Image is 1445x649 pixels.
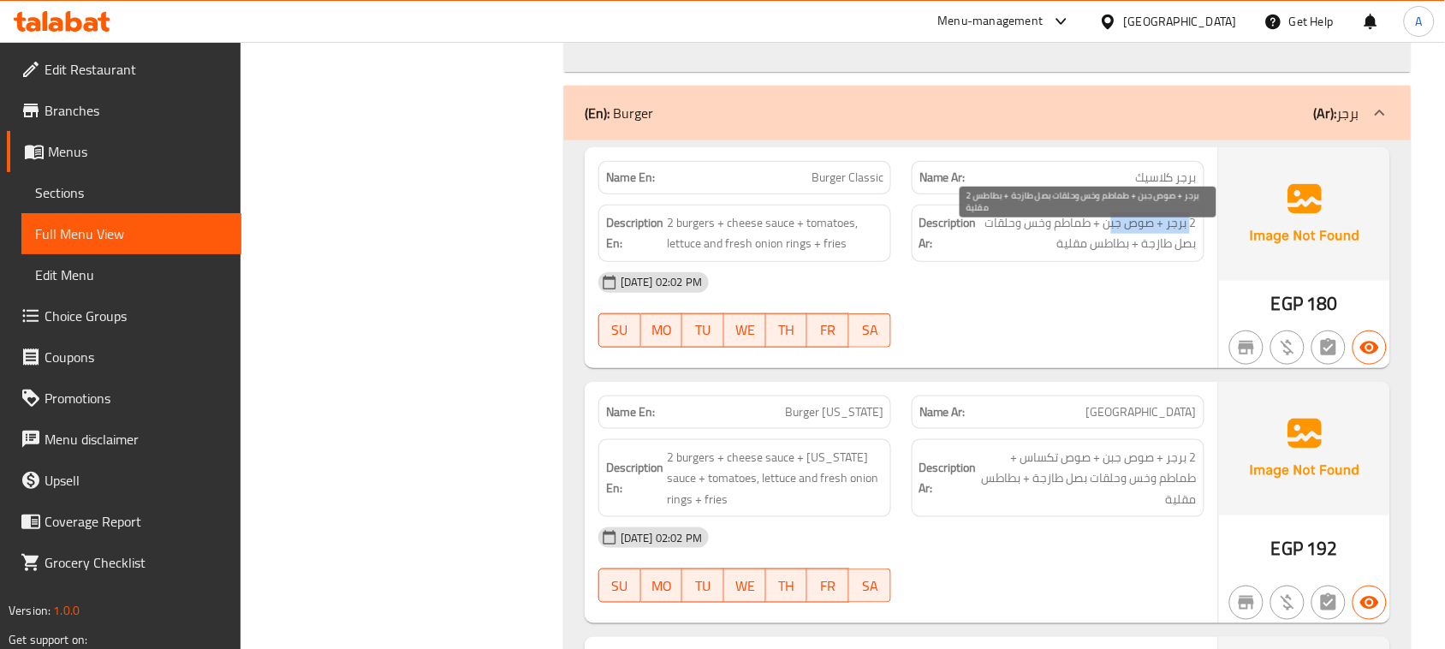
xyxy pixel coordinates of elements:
div: (En): Burger(Ar):برجر [564,86,1411,140]
span: Branches [45,100,228,121]
img: Ae5nvW7+0k+MAAAAAElFTkSuQmCC [1219,382,1390,515]
strong: Description En: [606,457,663,499]
span: Choice Groups [45,306,228,326]
button: SU [598,313,641,348]
a: Promotions [7,378,241,419]
strong: Description En: [606,212,663,254]
span: EGP [1271,287,1303,320]
span: Sections [35,182,228,203]
a: Coverage Report [7,501,241,542]
button: MO [641,313,683,348]
a: Choice Groups [7,295,241,336]
span: TU [689,318,717,342]
span: EGP [1271,532,1303,565]
span: WE [731,318,759,342]
button: FR [807,569,849,603]
span: Edit Restaurant [45,59,228,80]
button: Available [1353,330,1387,365]
span: Coupons [45,347,228,367]
span: 180 [1306,287,1337,320]
a: Edit Menu [21,254,241,295]
span: TU [689,574,717,598]
button: WE [724,569,766,603]
span: TH [773,318,801,342]
button: WE [724,313,766,348]
span: SU [606,318,634,342]
a: Full Menu View [21,213,241,254]
span: A [1416,12,1423,31]
p: Burger [585,103,653,123]
span: 2 burgers + cheese sauce + tomatoes, lettuce and fresh onion rings + fries [667,212,883,254]
span: 1.0.0 [53,599,80,622]
strong: Description Ar: [919,212,977,254]
span: Menus [48,141,228,162]
a: Branches [7,90,241,131]
button: TU [682,569,724,603]
strong: Description Ar: [919,457,977,499]
span: TH [773,574,801,598]
button: Purchased item [1270,330,1305,365]
div: [GEOGRAPHIC_DATA] [1124,12,1237,31]
span: Version: [9,599,51,622]
span: Burger Classic [812,169,883,187]
a: Coupons [7,336,241,378]
button: TH [766,313,808,348]
span: FR [814,318,842,342]
span: [GEOGRAPHIC_DATA] [1086,403,1197,421]
span: 2 برجر + صوص جبن + طماطم وخس وحلقات بصل طازجة + بطاطس مقلية [980,212,1197,254]
span: SU [606,574,634,598]
a: Menu disclaimer [7,419,241,460]
strong: Name En: [606,403,655,421]
button: Available [1353,586,1387,620]
span: Full Menu View [35,223,228,244]
span: Burger [US_STATE] [785,403,883,421]
button: TU [682,313,724,348]
a: Menus [7,131,241,172]
button: Not branch specific item [1229,330,1264,365]
span: 2 burgers + cheese sauce + Texas sauce + tomatoes, lettuce and fresh onion rings + fries [667,447,883,510]
button: SA [849,569,891,603]
span: SA [856,318,884,342]
span: Menu disclaimer [45,429,228,450]
button: Not has choices [1311,586,1346,620]
span: Upsell [45,470,228,491]
img: Ae5nvW7+0k+MAAAAAElFTkSuQmCC [1219,147,1390,281]
button: Not has choices [1311,330,1346,365]
span: WE [731,574,759,598]
span: برجر كلاسيك [1136,169,1197,187]
button: MO [641,569,683,603]
span: MO [648,318,676,342]
strong: Name Ar: [919,403,966,421]
strong: Name En: [606,169,655,187]
a: Edit Restaurant [7,49,241,90]
span: Coverage Report [45,511,228,532]
strong: Name Ar: [919,169,966,187]
a: Grocery Checklist [7,542,241,583]
div: Menu-management [938,11,1044,32]
button: FR [807,313,849,348]
b: (En): [585,100,610,126]
button: Purchased item [1270,586,1305,620]
span: FR [814,574,842,598]
a: Upsell [7,460,241,501]
span: Edit Menu [35,265,228,285]
span: 192 [1306,532,1337,565]
span: [DATE] 02:02 PM [614,274,709,290]
a: Sections [21,172,241,213]
span: Grocery Checklist [45,552,228,573]
span: Promotions [45,388,228,408]
b: (Ar): [1314,100,1337,126]
button: SU [598,569,641,603]
span: SA [856,574,884,598]
span: MO [648,574,676,598]
button: Not branch specific item [1229,586,1264,620]
button: TH [766,569,808,603]
span: 2 برجر + صوص جبن + صوص تكساس + طماطم وخس وحلقات بصل طازجة + بطاطس مقلية [980,447,1197,510]
button: SA [849,313,891,348]
span: [DATE] 02:02 PM [614,530,709,546]
p: برجر [1314,103,1359,123]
